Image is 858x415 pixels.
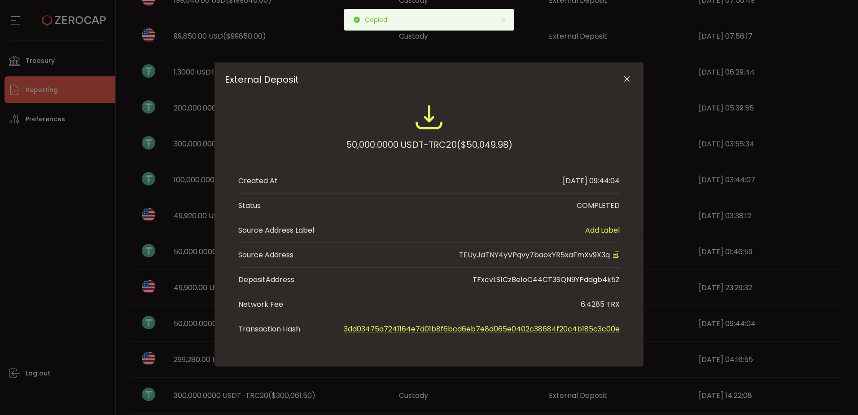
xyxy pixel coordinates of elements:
div: Status [238,200,261,211]
a: 3dd03475a7241164e7d01b8f6bcd6eb7e8d065e0402c38684f20c4b185c3c00e [344,324,620,334]
span: ($50,049.98) [457,137,512,153]
span: Source Address Label [238,225,314,236]
span: Transaction Hash [238,324,328,335]
span: TEUyJaTNY4yVPqvy7baokYR5xaFmXv9X3q [459,250,610,260]
div: 50,000.0000 USDT-TRC20 [346,137,512,153]
span: Add Label [585,225,620,236]
button: Close [619,71,635,87]
div: Network Fee [238,299,283,310]
div: Address [238,274,294,285]
div: TFxcvLS1CzBe1oC44CT3SQN9YPddgb4k5Z [473,274,620,285]
div: [DATE] 09:44:04 [563,176,620,186]
span: Deposit [238,274,266,285]
div: 6.4285 TRX [581,299,620,310]
div: Created At [238,176,278,186]
span: External Deposit [225,74,592,85]
p: Copied [365,17,394,23]
iframe: Chat Widget [813,372,858,415]
div: External Deposit [214,62,643,366]
div: Source Address [238,250,293,260]
div: COMPLETED [577,200,620,211]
